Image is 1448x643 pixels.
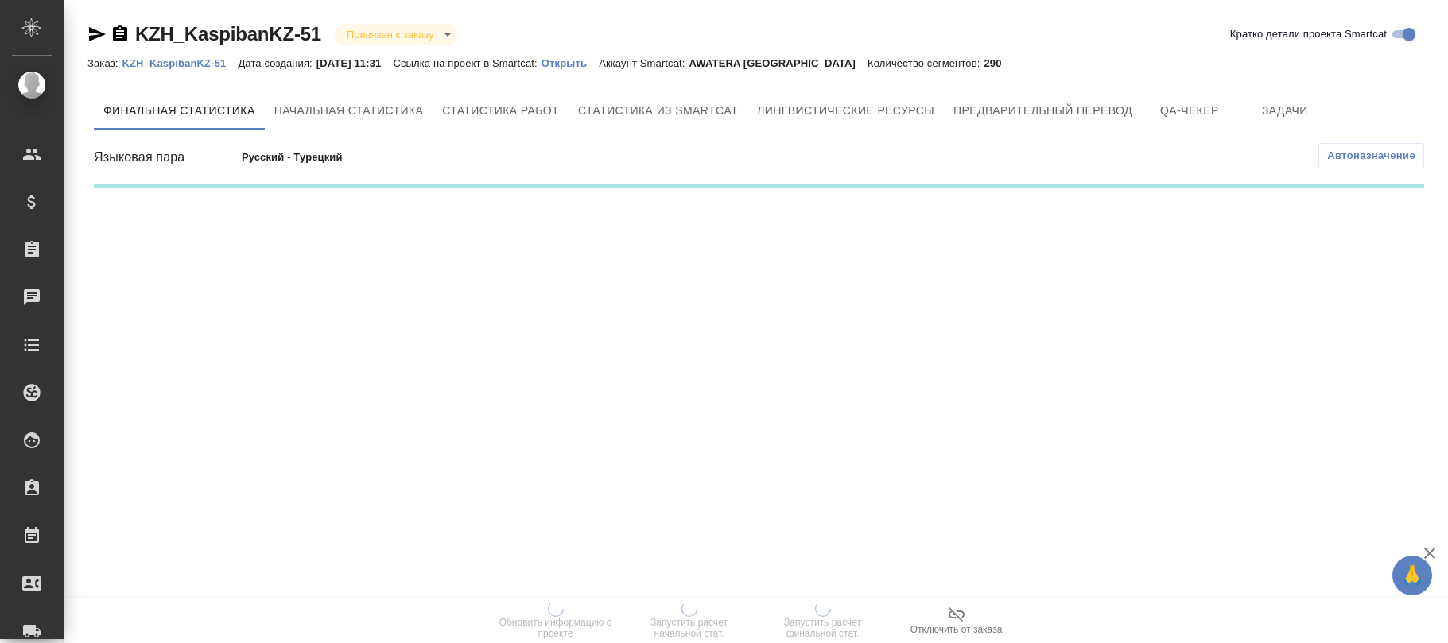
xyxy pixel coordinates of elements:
span: Кратко детали проекта Smartcat [1230,26,1387,42]
span: Статистика из Smartcat [578,101,738,121]
p: Заказ: [87,57,122,69]
p: Количество сегментов: [868,57,984,69]
span: Начальная статистика [274,101,424,121]
button: Скопировать ссылку [111,25,130,44]
span: Лингвистические ресурсы [757,101,934,121]
button: 🙏 [1392,556,1432,595]
button: Скопировать ссылку для ЯМессенджера [87,25,107,44]
span: 🙏 [1399,559,1426,592]
p: Русский - Турецкий [242,149,538,165]
p: 290 [984,57,1013,69]
p: KZH_KaspibanKZ-51 [122,57,238,69]
div: Привязан к заказу [334,24,457,45]
p: Ссылка на проект в Smartcat: [393,57,541,69]
p: [DATE] 11:31 [316,57,394,69]
a: KZH_KaspibanKZ-51 [122,56,238,69]
p: Аккаунт Smartcat: [599,57,689,69]
button: Привязан к заказу [342,28,438,41]
span: Задачи [1247,101,1323,121]
a: KZH_KaspibanKZ-51 [135,23,321,45]
p: AWATERA [GEOGRAPHIC_DATA] [689,57,868,69]
span: QA-чекер [1151,101,1228,121]
p: Дата создания: [238,57,316,69]
span: Автоназначение [1327,148,1415,164]
span: Статистика работ [442,101,559,121]
span: Финальная статистика [103,101,255,121]
button: Автоназначение [1318,143,1424,168]
div: Языковая пара [94,148,242,167]
a: Открыть [542,56,599,69]
span: Предварительный перевод [953,101,1132,121]
p: Открыть [542,57,599,69]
